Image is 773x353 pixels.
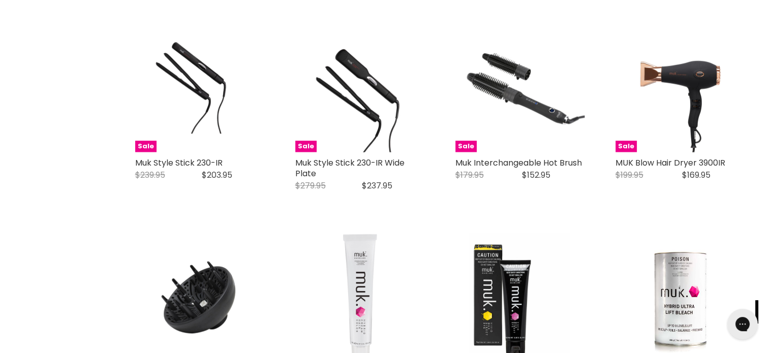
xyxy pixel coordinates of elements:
a: Muk Style Stick 230-IR Wide Plate Sale [295,23,425,152]
a: Muk Style Stick 230-IR Sale [135,23,265,152]
span: $152.95 [522,169,550,181]
img: Muk Style Stick 230-IR [135,23,265,152]
span: $179.95 [455,169,484,181]
img: MUK Blow Hair Dryer 3900IR [615,23,745,152]
a: Muk Interchangeable Hot Brush Sale [455,23,585,152]
span: Sale [455,141,477,152]
span: Sale [615,141,637,152]
a: Muk Style Stick 230-IR Wide Plate [295,157,405,179]
span: $279.95 [295,180,326,191]
iframe: Gorgias live chat messenger [722,305,763,343]
a: MUK Blow Hair Dryer 3900IR MUK Blow Hair Dryer 3900IR Sale [615,23,745,152]
span: Sale [295,141,317,152]
a: MUK Blow Hair Dryer 3900IR [615,157,725,169]
span: Sale [135,141,157,152]
span: $239.95 [135,169,165,181]
span: $237.95 [362,180,392,191]
span: $199.95 [615,169,643,181]
span: $169.95 [682,169,710,181]
a: Muk Interchangeable Hot Brush [455,157,582,169]
span: $203.95 [202,169,232,181]
img: Muk Style Stick 230-IR Wide Plate [295,23,425,152]
a: Muk Style Stick 230-IR [135,157,223,169]
img: Muk Interchangeable Hot Brush [455,23,585,152]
